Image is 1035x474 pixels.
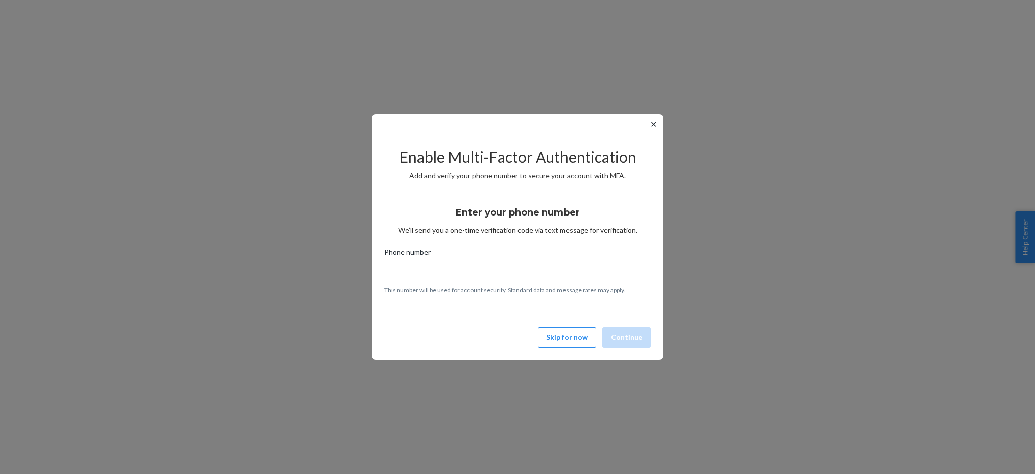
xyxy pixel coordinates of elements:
[384,247,431,262] span: Phone number
[648,118,659,131] button: ✕
[384,286,651,294] p: This number will be used for account security. Standard data and message rates may apply.
[456,206,580,219] h3: Enter your phone number
[384,198,651,235] div: We’ll send you a one-time verification code via text message for verification.
[384,149,651,165] h2: Enable Multi-Factor Authentication
[384,170,651,181] p: Add and verify your phone number to secure your account with MFA.
[538,327,596,348] button: Skip for now
[602,327,651,348] button: Continue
